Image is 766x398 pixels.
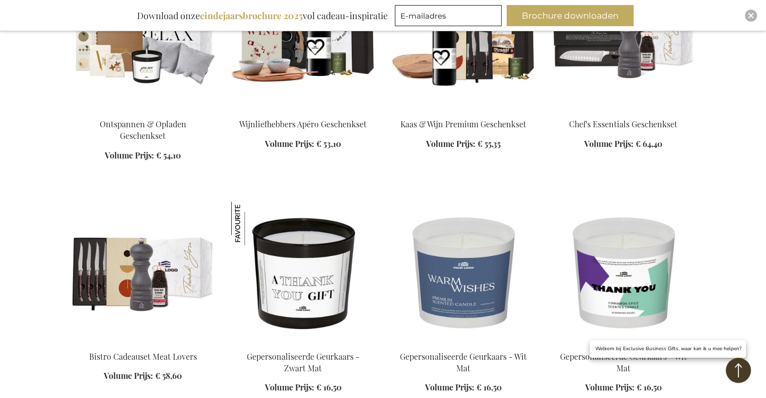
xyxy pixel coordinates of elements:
div: Close [745,10,757,22]
span: € 53,10 [316,138,341,149]
a: Personalised Scented Candle - White Matt [391,339,535,348]
b: eindejaarsbrochure 2025 [200,10,303,22]
span: € 54,10 [156,150,181,161]
a: Bistro Cadeauset Meat Lovers [71,339,215,348]
span: € 55,35 [477,138,501,149]
span: € 64,40 [636,138,662,149]
a: Volume Prijs: € 16,50 [265,382,341,393]
span: Volume Prijs: [425,382,474,392]
span: € 16,50 [637,382,662,392]
a: Chef's Essentials Geschenkset [551,106,695,116]
a: Volume Prijs: € 54,10 [105,150,181,162]
a: Kaas & Wijn Premium Geschenkset [400,119,526,129]
a: Relax & Recharge Gift Set [71,106,215,116]
a: Wijnliefhebbers Apéro Geschenkset [239,119,367,129]
a: Kaas & Wijn Premium Geschenkset [391,106,535,116]
span: Volume Prijs: [105,150,154,161]
span: € 58,60 [155,370,182,381]
a: Wine Lovers Apéro Gift Set [231,106,375,116]
a: Chef's Essentials Geschenkset [569,119,677,129]
span: Volume Prijs: [265,382,314,392]
span: Volume Prijs: [584,138,634,149]
a: Volume Prijs: € 16,50 [585,382,662,393]
img: Personalised Scented Candle - White Matt [391,202,535,343]
button: Brochure downloaden [507,5,634,26]
a: Personalised Scented Candle - Black Matt Gepersonaliseerde Geurkaars - Zwart Mat [231,339,375,348]
span: Volume Prijs: [104,370,153,381]
a: Volume Prijs: € 16,50 [425,382,502,393]
form: marketing offers and promotions [395,5,505,29]
img: Personalised Scented Candle - Black Matt [231,202,375,343]
a: Gepersonaliseerde Geurkaars - Wit Mat [560,351,687,373]
img: Personalised Scented Candle - White Matt [551,202,695,343]
img: Gepersonaliseerde Geurkaars - Zwart Mat [231,202,274,245]
span: Volume Prijs: [265,138,314,149]
img: Bistro Cadeauset Meat Lovers [71,202,215,343]
a: Gepersonaliseerde Geurkaars - Wit Mat [400,351,527,373]
a: Gepersonaliseerde Geurkaars - Zwart Mat [247,351,360,373]
a: Ontspannen & Opladen Geschenkset [100,119,186,141]
span: Volume Prijs: [585,382,635,392]
input: E-mailadres [395,5,502,26]
span: € 16,50 [316,382,341,392]
span: € 16,50 [476,382,502,392]
a: Volume Prijs: € 64,40 [584,138,662,150]
div: Download onze vol cadeau-inspiratie [132,5,392,26]
a: Volume Prijs: € 55,35 [426,138,501,150]
a: Volume Prijs: € 53,10 [265,138,341,150]
a: Personalised Scented Candle - White Matt [551,339,695,348]
span: Volume Prijs: [426,138,475,149]
a: Bistro Cadeauset Meat Lovers [89,351,197,362]
img: Close [748,13,754,19]
a: Volume Prijs: € 58,60 [104,370,182,382]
